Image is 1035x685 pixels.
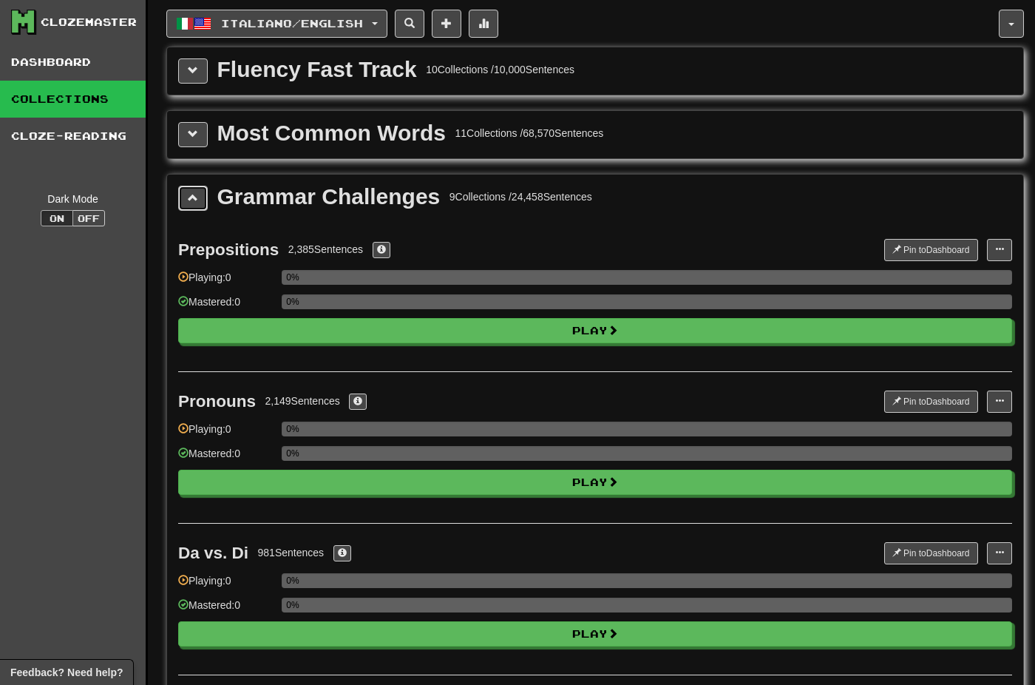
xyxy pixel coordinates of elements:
button: More stats [469,10,498,38]
button: Play [178,470,1012,495]
div: Most Common Words [217,122,446,144]
span: Open feedback widget [10,665,123,680]
div: Da vs. Di [178,544,248,562]
div: Playing: 0 [178,422,274,446]
div: Clozemaster [41,15,137,30]
button: Italiano/English [166,10,387,38]
button: Play [178,318,1012,343]
button: Pin toDashboard [884,542,978,564]
div: Pronouns [178,392,256,411]
span: Italiano / English [221,17,363,30]
div: 9 Collections / 24,458 Sentences [449,189,592,204]
div: Grammar Challenges [217,186,441,208]
div: Playing: 0 [178,270,274,294]
div: 10 Collections / 10,000 Sentences [426,62,574,77]
div: Mastered: 0 [178,446,274,470]
button: Play [178,621,1012,647]
div: Fluency Fast Track [217,58,417,81]
div: Playing: 0 [178,573,274,598]
button: Pin toDashboard [884,239,978,261]
div: 2,385 Sentences [288,242,363,257]
div: Mastered: 0 [178,294,274,319]
div: 11 Collections / 68,570 Sentences [455,126,603,141]
button: Add sentence to collection [432,10,461,38]
div: Prepositions [178,240,279,259]
div: Mastered: 0 [178,598,274,622]
button: Off [72,210,105,226]
button: Search sentences [395,10,424,38]
div: Dark Mode [11,192,135,206]
button: Pin toDashboard [884,391,978,413]
div: 2,149 Sentences [265,394,340,408]
button: On [41,210,73,226]
div: 981 Sentences [258,545,325,560]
